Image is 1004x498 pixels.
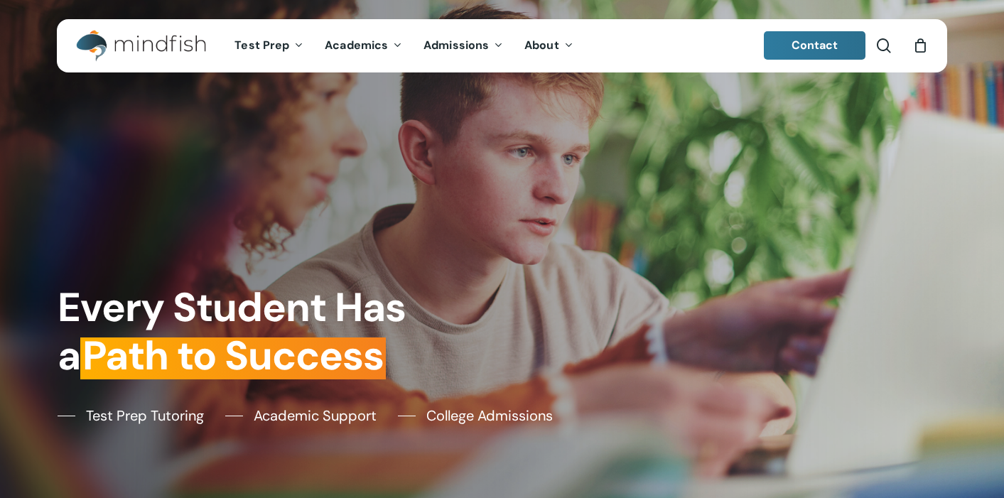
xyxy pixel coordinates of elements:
[524,38,559,53] span: About
[254,405,377,426] span: Academic Support
[234,38,289,53] span: Test Prep
[224,40,314,52] a: Test Prep
[423,38,489,53] span: Admissions
[426,405,553,426] span: College Admissions
[413,40,514,52] a: Admissions
[86,405,204,426] span: Test Prep Tutoring
[57,19,947,72] header: Main Menu
[514,40,584,52] a: About
[325,38,388,53] span: Academics
[764,31,866,60] a: Contact
[792,38,838,53] span: Contact
[58,284,493,381] h1: Every Student Has a
[398,405,553,426] a: College Admissions
[225,405,377,426] a: Academic Support
[80,330,386,382] em: Path to Success
[58,405,204,426] a: Test Prep Tutoring
[314,40,413,52] a: Academics
[912,38,928,53] a: Cart
[224,19,583,72] nav: Main Menu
